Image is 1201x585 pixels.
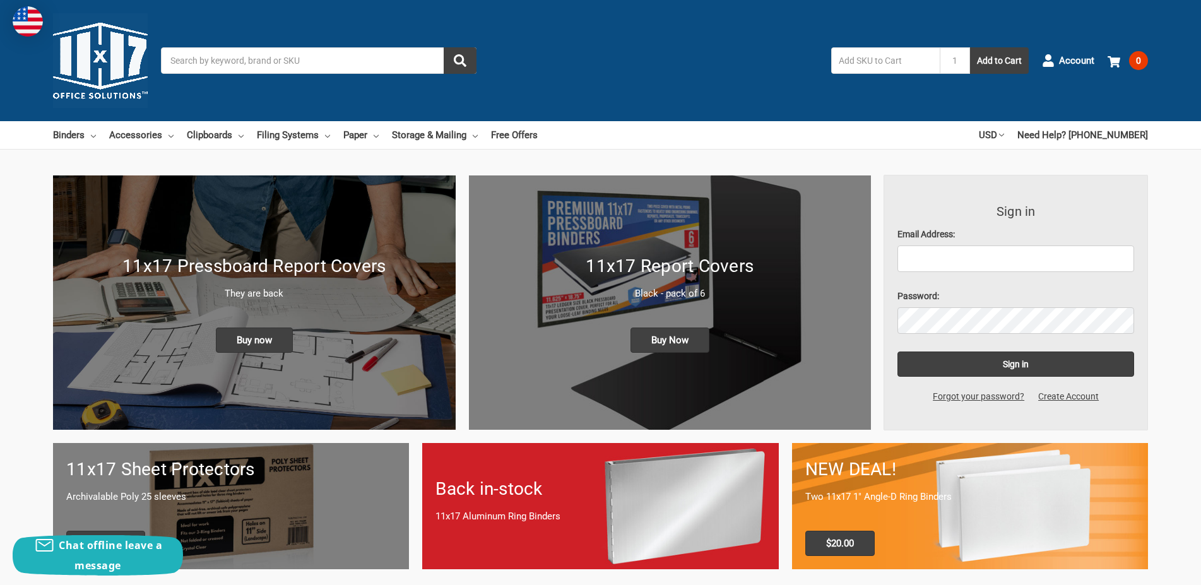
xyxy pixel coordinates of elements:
[1042,44,1094,77] a: Account
[161,47,476,74] input: Search by keyword, brand or SKU
[482,287,858,301] p: Black - pack of 6
[66,456,396,483] h1: 11x17 Sheet Protectors
[109,121,174,149] a: Accessories
[805,456,1135,483] h1: NEW DEAL!
[1108,44,1148,77] a: 0
[53,121,96,149] a: Binders
[630,328,709,353] span: Buy Now
[979,121,1004,149] a: USD
[926,390,1031,403] a: Forgot your password?
[792,443,1148,569] a: 11x17 Binder 2-pack only $20.00 NEW DEAL! Two 11x17 1" Angle-D Ring Binders $20.00
[59,538,162,572] span: Chat offline leave a message
[831,47,940,74] input: Add SKU to Cart
[491,121,538,149] a: Free Offers
[469,175,872,430] a: 11x17 Report Covers 11x17 Report Covers Black - pack of 6 Buy Now
[435,509,765,524] p: 11x17 Aluminum Ring Binders
[13,535,183,576] button: Chat offline leave a message
[805,490,1135,504] p: Two 11x17 1" Angle-D Ring Binders
[53,443,409,569] a: 11x17 sheet protectors 11x17 Sheet Protectors Archivalable Poly 25 sleeves Buy Now
[469,175,872,430] img: 11x17 Report Covers
[1031,390,1106,403] a: Create Account
[897,202,1134,221] h3: Sign in
[392,121,478,149] a: Storage & Mailing
[53,175,456,430] a: New 11x17 Pressboard Binders 11x17 Pressboard Report Covers They are back Buy now
[187,121,244,149] a: Clipboards
[66,253,442,280] h1: 11x17 Pressboard Report Covers
[216,328,293,353] span: Buy now
[970,47,1029,74] button: Add to Cart
[1017,121,1148,149] a: Need Help? [PHONE_NUMBER]
[482,253,858,280] h1: 11x17 Report Covers
[897,352,1134,377] input: Sign in
[897,290,1134,303] label: Password:
[343,121,379,149] a: Paper
[805,531,875,556] span: $20.00
[897,228,1134,241] label: Email Address:
[1059,54,1094,68] span: Account
[257,121,330,149] a: Filing Systems
[435,476,765,502] h1: Back in-stock
[53,175,456,430] img: New 11x17 Pressboard Binders
[422,443,778,569] a: Back in-stock 11x17 Aluminum Ring Binders
[1097,551,1201,585] iframe: Google Customer Reviews
[66,490,396,504] p: Archivalable Poly 25 sleeves
[66,531,145,556] span: Buy Now
[66,287,442,301] p: They are back
[53,13,148,108] img: 11x17.com
[1129,51,1148,70] span: 0
[13,6,43,37] img: duty and tax information for United States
